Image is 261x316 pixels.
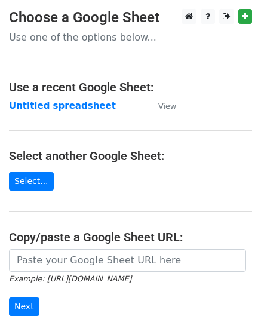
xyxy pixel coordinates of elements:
a: Select... [9,172,54,191]
h4: Select another Google Sheet: [9,149,252,163]
h4: Copy/paste a Google Sheet URL: [9,230,252,244]
a: View [146,100,176,111]
small: View [158,102,176,111]
input: Paste your Google Sheet URL here [9,249,246,272]
input: Next [9,297,39,316]
h4: Use a recent Google Sheet: [9,80,252,94]
p: Use one of the options below... [9,31,252,44]
a: Untitled spreadsheet [9,100,116,111]
small: Example: [URL][DOMAIN_NAME] [9,274,131,283]
h3: Choose a Google Sheet [9,9,252,26]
